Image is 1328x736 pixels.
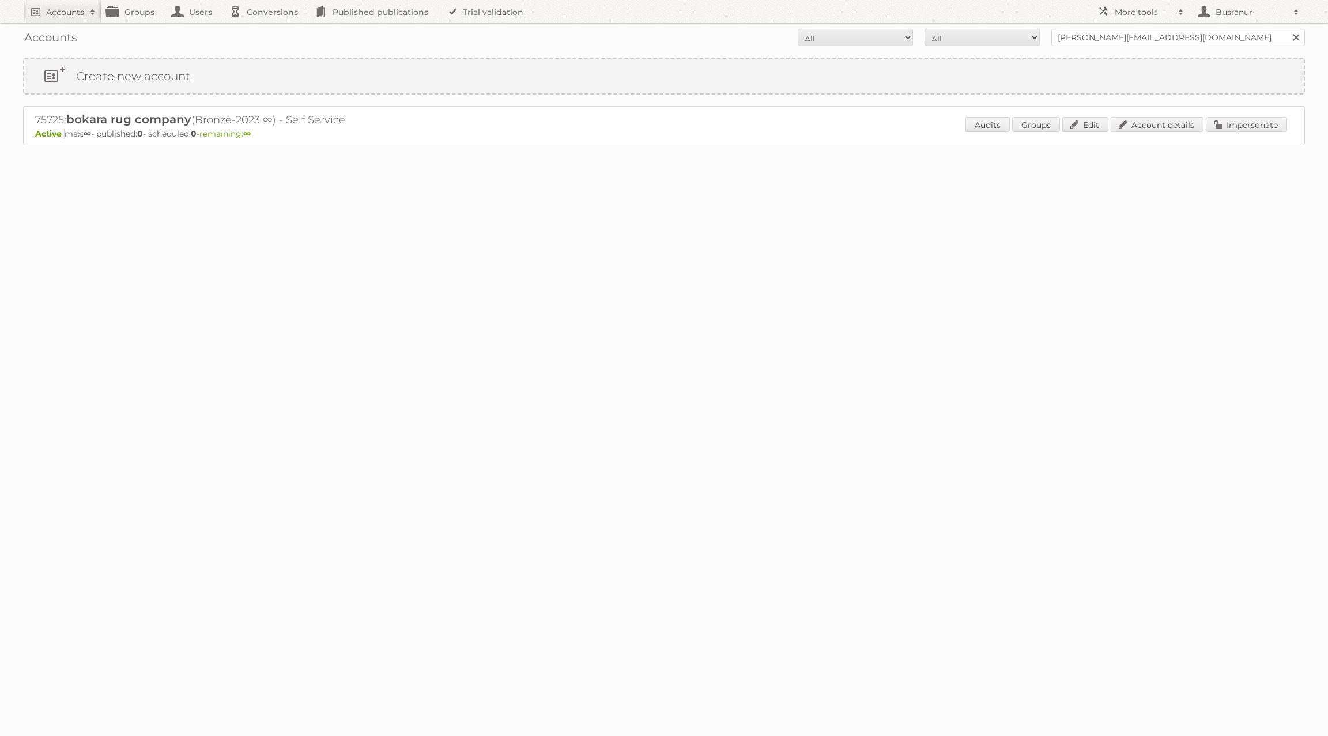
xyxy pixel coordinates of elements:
strong: ∞ [84,129,91,139]
a: Create new account [24,59,1304,93]
h2: More tools [1115,6,1172,18]
h2: Accounts [46,6,84,18]
span: bokara rug company [66,112,191,126]
strong: ∞ [243,129,251,139]
a: Groups [1012,117,1060,132]
strong: 0 [137,129,143,139]
span: Active [35,129,65,139]
h2: 75725: (Bronze-2023 ∞) - Self Service [35,112,439,127]
strong: 0 [191,129,197,139]
p: max: - published: - scheduled: - [35,129,1293,139]
a: Impersonate [1206,117,1287,132]
h2: Busranur [1213,6,1288,18]
span: remaining: [199,129,251,139]
a: Account details [1111,117,1203,132]
a: Audits [965,117,1010,132]
a: Edit [1062,117,1108,132]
